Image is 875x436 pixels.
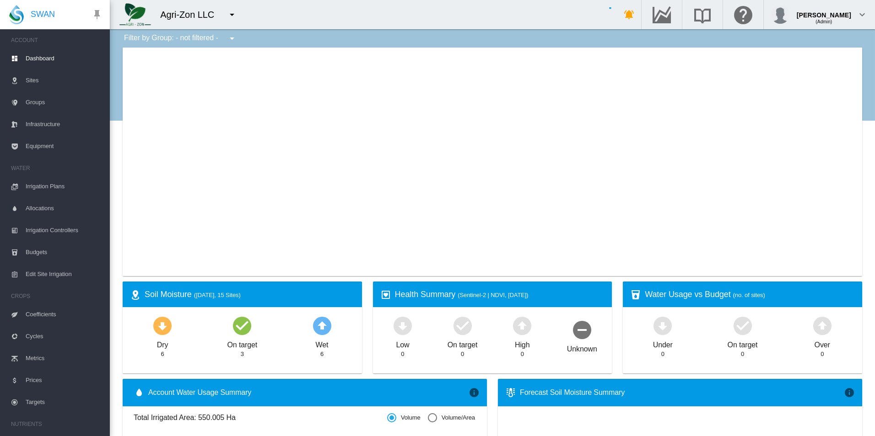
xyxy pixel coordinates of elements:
span: SWAN [31,9,55,20]
md-icon: icon-checkbox-marked-circle [452,314,474,336]
div: Forecast Soil Moisture Summary [520,388,844,398]
md-icon: icon-chevron-down [857,9,868,20]
div: [PERSON_NAME] [797,7,851,16]
span: ([DATE], 15 Sites) [194,292,241,298]
div: 6 [320,350,324,358]
span: Metrics [26,347,103,369]
div: 0 [661,350,664,358]
div: 0 [401,350,404,358]
md-icon: Go to the Data Hub [651,9,673,20]
md-icon: icon-menu-down [227,9,238,20]
md-icon: icon-arrow-down-bold-circle [652,314,674,336]
md-icon: icon-menu-down [227,33,238,44]
span: Sites [26,69,103,91]
span: Edit Site Irrigation [26,263,103,285]
span: ACCOUNT [11,33,103,48]
md-icon: icon-information [844,387,855,398]
md-icon: Search the knowledge base [691,9,713,20]
div: 0 [521,350,524,358]
div: High [515,336,530,350]
div: Wet [316,336,329,350]
span: Total Irrigated Area: 550.005 Ha [134,413,387,423]
md-icon: icon-bell-ring [624,9,635,20]
md-icon: icon-arrow-down-bold-circle [151,314,173,336]
button: icon-bell-ring [620,5,638,24]
span: Coefficients [26,303,103,325]
md-icon: icon-checkbox-marked-circle [732,314,754,336]
md-icon: icon-heart-box-outline [380,289,391,300]
md-icon: icon-checkbox-marked-circle [231,314,253,336]
div: Water Usage vs Budget [645,289,855,300]
div: Agri-Zon LLC [160,8,222,21]
div: Dry [157,336,168,350]
span: Equipment [26,135,103,157]
span: Irrigation Plans [26,175,103,197]
span: Groups [26,91,103,113]
span: (no. of sites) [733,292,765,298]
span: Account Water Usage Summary [148,388,469,398]
button: icon-menu-down [223,29,241,48]
div: 0 [461,350,464,358]
span: NUTRIENTS [11,417,103,431]
span: (Sentinel-2 | NDVI, [DATE]) [458,292,528,298]
md-icon: Click here for help [732,9,754,20]
div: 6 [161,350,164,358]
img: SWAN-Landscape-Logo-Colour-drop.png [9,5,24,24]
button: icon-menu-down [223,5,241,24]
md-icon: icon-arrow-down-bold-circle [392,314,414,336]
span: (Admin) [816,19,832,24]
div: 3 [241,350,244,358]
div: On target [227,336,257,350]
span: Targets [26,391,103,413]
span: Prices [26,369,103,391]
span: CROPS [11,289,103,303]
div: Unknown [567,340,597,354]
md-icon: icon-arrow-up-bold-circle [311,314,333,336]
span: Budgets [26,241,103,263]
div: Filter by Group: - not filtered - [117,29,244,48]
span: Irrigation Controllers [26,219,103,241]
span: Cycles [26,325,103,347]
md-icon: icon-information [469,387,480,398]
img: 7FicoSLW9yRjj7F2+0uvjPufP+ga39vogPu+G1+wvBtcm3fNv859aGr42DJ5pXiEAAAAAAAAAAAAAAAAAAAAAAAAAAAAAAAAA... [119,3,151,26]
div: On target [448,336,478,350]
div: Low [396,336,409,350]
span: WATER [11,161,103,175]
md-icon: icon-water [134,387,145,398]
md-icon: icon-thermometer-lines [505,387,516,398]
img: profile.jpg [771,5,789,24]
span: Infrastructure [26,113,103,135]
md-icon: icon-minus-circle [571,319,593,340]
span: Dashboard [26,48,103,69]
div: Health Summary [395,289,605,300]
md-icon: icon-pin [92,9,103,20]
div: 0 [741,350,744,358]
md-icon: icon-arrow-up-bold-circle [811,314,833,336]
div: Soil Moisture [145,289,355,300]
div: On target [728,336,758,350]
md-icon: icon-map-marker-radius [130,289,141,300]
md-icon: icon-cup-water [630,289,641,300]
md-icon: icon-arrow-up-bold-circle [511,314,533,336]
div: Under [653,336,673,350]
div: Over [815,336,830,350]
span: Allocations [26,197,103,219]
div: 0 [821,350,824,358]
